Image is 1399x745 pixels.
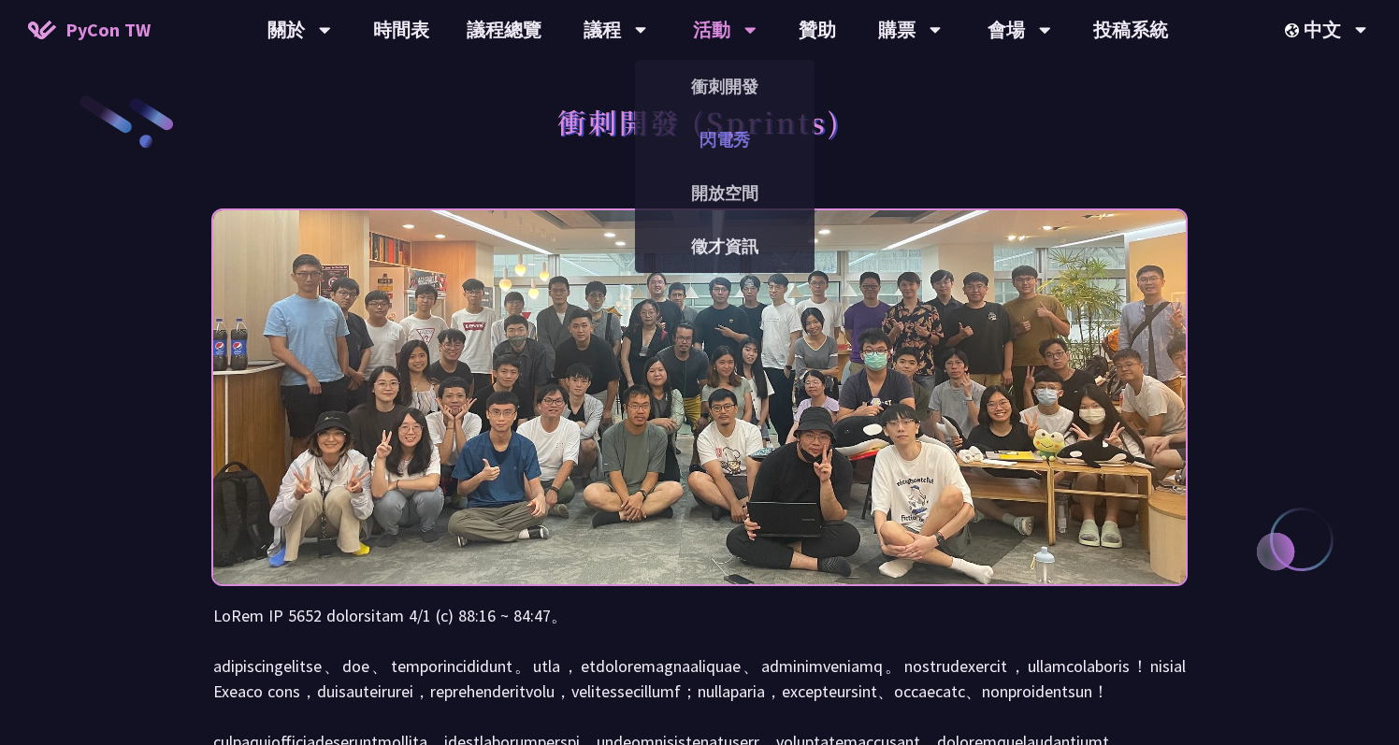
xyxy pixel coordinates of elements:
a: 徵才資訊 [635,224,815,268]
a: 閃電秀 [635,118,815,162]
a: PyCon TW [9,7,169,53]
img: Home icon of PyCon TW 2025 [28,21,56,39]
a: 開放空間 [635,171,815,215]
h1: 衝刺開發 (Sprints) [557,93,842,150]
img: Locale Icon [1285,23,1304,37]
span: PyCon TW [65,16,151,44]
a: 衝刺開發 [635,64,815,108]
img: Photo of PyCon Taiwan Sprints [213,160,1186,635]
